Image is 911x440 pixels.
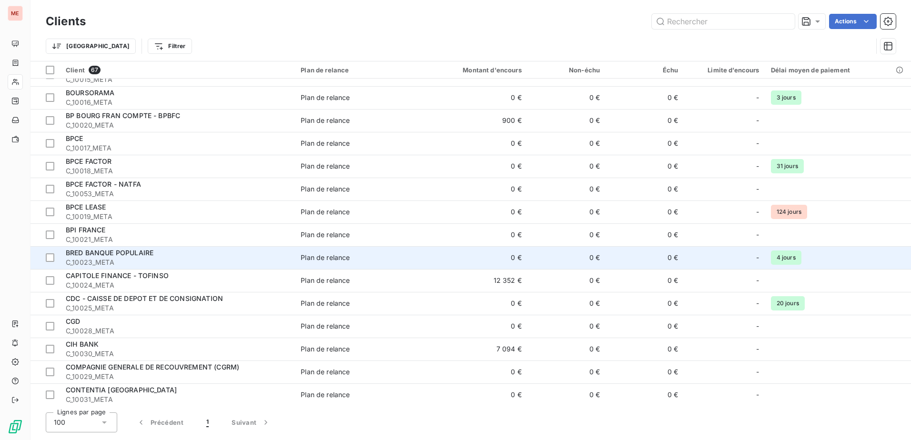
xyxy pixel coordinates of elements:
[301,321,350,331] div: Plan de relance
[66,111,180,120] span: BP BOURG FRAN COMPTE - BPBFC
[756,230,759,240] span: -
[301,276,350,285] div: Plan de relance
[66,98,289,107] span: C_10016_META
[301,299,350,308] div: Plan de relance
[527,383,606,406] td: 0 €
[527,246,606,269] td: 0 €
[8,6,23,21] div: ME
[606,223,684,246] td: 0 €
[422,223,527,246] td: 0 €
[606,269,684,292] td: 0 €
[66,235,289,244] span: C_10021_META
[527,178,606,200] td: 0 €
[611,66,678,74] div: Échu
[756,93,759,102] span: -
[756,184,759,194] span: -
[527,223,606,246] td: 0 €
[66,386,177,394] span: CONTENTIA [GEOGRAPHIC_DATA]
[606,338,684,360] td: 0 €
[879,408,901,430] iframe: Intercom live chat
[527,360,606,383] td: 0 €
[690,66,759,74] div: Limite d’encours
[66,249,153,257] span: BRED BANQUE POPULAIRE
[301,93,350,102] div: Plan de relance
[66,66,85,74] span: Client
[66,303,289,313] span: C_10025_META
[54,418,65,427] span: 100
[527,200,606,223] td: 0 €
[756,390,759,400] span: -
[66,294,223,302] span: CDC - CAISSE DE DEPOT ET DE CONSIGNATION
[66,89,115,97] span: BOURSORAMA
[66,226,106,234] span: BPI FRANCE
[428,66,521,74] div: Montant d'encours
[606,200,684,223] td: 0 €
[771,159,804,173] span: 31 jours
[756,116,759,125] span: -
[527,132,606,155] td: 0 €
[66,189,289,199] span: C_10053_META
[527,338,606,360] td: 0 €
[771,296,805,310] span: 20 jours
[756,207,759,217] span: -
[301,230,350,240] div: Plan de relance
[606,360,684,383] td: 0 €
[756,139,759,148] span: -
[606,132,684,155] td: 0 €
[756,367,759,377] span: -
[527,109,606,132] td: 0 €
[652,14,795,29] input: Rechercher
[66,143,289,153] span: C_10017_META
[422,269,527,292] td: 12 352 €
[756,344,759,354] span: -
[66,212,289,221] span: C_10019_META
[422,246,527,269] td: 0 €
[220,412,282,432] button: Suivant
[66,75,289,84] span: C_10015_META
[66,180,141,188] span: BPCE FACTOR - NATFA
[756,321,759,331] span: -
[422,155,527,178] td: 0 €
[771,66,905,74] div: Délai moyen de paiement
[206,418,209,427] span: 1
[66,372,289,381] span: C_10029_META
[756,253,759,262] span: -
[301,139,350,148] div: Plan de relance
[66,258,289,267] span: C_10023_META
[46,13,86,30] h3: Clients
[66,340,99,348] span: CIH BANK
[125,412,195,432] button: Précédent
[66,203,106,211] span: BPCE LEASE
[66,271,169,280] span: CAPITOLE FINANCE - TOFINSO
[606,86,684,109] td: 0 €
[195,412,220,432] button: 1
[66,317,80,325] span: CGD
[422,132,527,155] td: 0 €
[527,155,606,178] td: 0 €
[301,116,350,125] div: Plan de relance
[533,66,600,74] div: Non-échu
[422,383,527,406] td: 0 €
[66,363,239,371] span: COMPAGNIE GENERALE DE RECOUVREMENT (CGRM)
[66,120,289,130] span: C_10020_META
[301,367,350,377] div: Plan de relance
[66,349,289,359] span: C_10030_META
[756,276,759,285] span: -
[301,207,350,217] div: Plan de relance
[756,299,759,308] span: -
[301,66,416,74] div: Plan de relance
[606,383,684,406] td: 0 €
[66,166,289,176] span: C_10018_META
[422,178,527,200] td: 0 €
[756,161,759,171] span: -
[606,109,684,132] td: 0 €
[606,315,684,338] td: 0 €
[771,90,801,105] span: 3 jours
[829,14,877,29] button: Actions
[66,157,112,165] span: BPCE FACTOR
[771,250,801,265] span: 4 jours
[422,338,527,360] td: 7 094 €
[422,86,527,109] td: 0 €
[66,395,289,404] span: C_10031_META
[301,344,350,354] div: Plan de relance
